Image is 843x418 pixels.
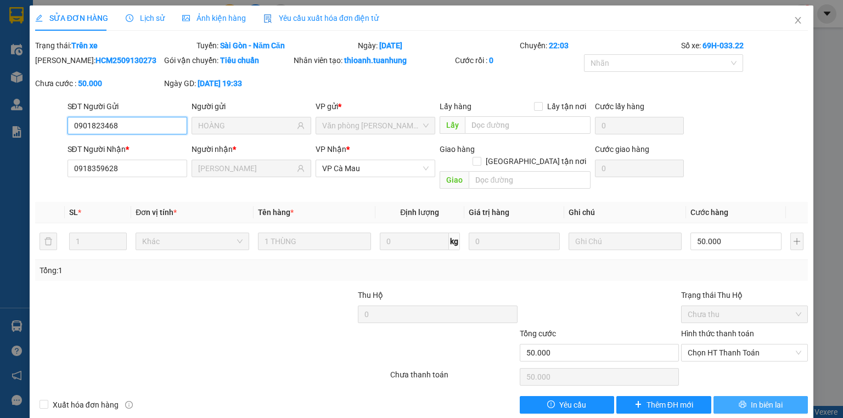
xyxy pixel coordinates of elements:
[136,208,177,217] span: Đơn vị tính
[569,233,682,250] input: Ghi Chú
[195,39,357,52] div: Tuyến:
[559,399,586,411] span: Yêu cầu
[263,14,379,22] span: Yêu cầu xuất hóa đơn điện tử
[794,16,802,25] span: close
[322,160,429,177] span: VP Cà Mau
[316,145,346,154] span: VP Nhận
[69,208,78,217] span: SL
[713,396,808,414] button: printerIn biên lai
[164,77,291,89] div: Ngày GD:
[294,54,453,66] div: Nhân viên tạo:
[263,14,272,23] img: icon
[520,329,556,338] span: Tổng cước
[690,208,728,217] span: Cước hàng
[455,54,582,66] div: Cước rồi :
[595,117,684,134] input: Cước lấy hàng
[751,399,783,411] span: In biên lai
[783,5,813,36] button: Close
[164,54,291,66] div: Gói vận chuyển:
[681,329,754,338] label: Hình thức thanh toán
[40,233,57,250] button: delete
[702,41,744,50] b: 69H-033.22
[543,100,591,112] span: Lấy tận nơi
[35,54,162,66] div: [PERSON_NAME]:
[220,41,285,50] b: Sài Gòn - Năm Căn
[647,399,693,411] span: Thêm ĐH mới
[440,102,471,111] span: Lấy hàng
[440,171,469,189] span: Giao
[519,39,680,52] div: Chuyến:
[297,165,305,172] span: user
[35,77,162,89] div: Chưa cước :
[78,79,102,88] b: 50.000
[126,14,133,22] span: clock-circle
[35,14,43,22] span: edit
[547,400,555,409] span: exclamation-circle
[739,400,746,409] span: printer
[198,162,295,174] input: Tên người nhận
[469,208,509,217] span: Giá trị hàng
[68,143,187,155] div: SĐT Người Nhận
[564,202,686,223] th: Ghi chú
[71,41,98,50] b: Trên xe
[322,117,429,134] span: Văn phòng Hồ Chí Minh
[465,116,591,134] input: Dọc đường
[389,369,518,388] div: Chưa thanh toán
[449,233,460,250] span: kg
[790,233,803,250] button: plus
[48,399,123,411] span: Xuất hóa đơn hàng
[357,39,518,52] div: Ngày:
[469,233,560,250] input: 0
[142,233,242,250] span: Khác
[440,116,465,134] span: Lấy
[198,79,242,88] b: [DATE] 19:33
[182,14,246,22] span: Ảnh kiện hàng
[549,41,569,50] b: 22:03
[440,145,475,154] span: Giao hàng
[688,344,801,361] span: Chọn HT Thanh Toán
[400,208,439,217] span: Định lượng
[469,171,591,189] input: Dọc đường
[126,14,165,22] span: Lịch sử
[40,264,326,276] div: Tổng: 1
[297,122,305,129] span: user
[220,56,259,65] b: Tiêu chuẩn
[344,56,407,65] b: thioanh.tuanhung
[688,306,801,323] span: Chưa thu
[95,56,156,65] b: HCM2509130273
[192,100,311,112] div: Người gửi
[258,208,294,217] span: Tên hàng
[316,100,435,112] div: VP gửi
[616,396,711,414] button: plusThêm ĐH mới
[634,400,642,409] span: plus
[182,14,190,22] span: picture
[258,233,371,250] input: VD: Bàn, Ghế
[489,56,493,65] b: 0
[379,41,402,50] b: [DATE]
[681,289,808,301] div: Trạng thái Thu Hộ
[125,401,133,409] span: info-circle
[520,396,615,414] button: exclamation-circleYêu cầu
[68,100,187,112] div: SĐT Người Gửi
[358,291,383,300] span: Thu Hộ
[481,155,591,167] span: [GEOGRAPHIC_DATA] tận nơi
[192,143,311,155] div: Người nhận
[34,39,195,52] div: Trạng thái:
[595,160,684,177] input: Cước giao hàng
[35,14,108,22] span: SỬA ĐƠN HÀNG
[680,39,809,52] div: Số xe:
[595,102,644,111] label: Cước lấy hàng
[595,145,649,154] label: Cước giao hàng
[198,120,295,132] input: Tên người gửi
